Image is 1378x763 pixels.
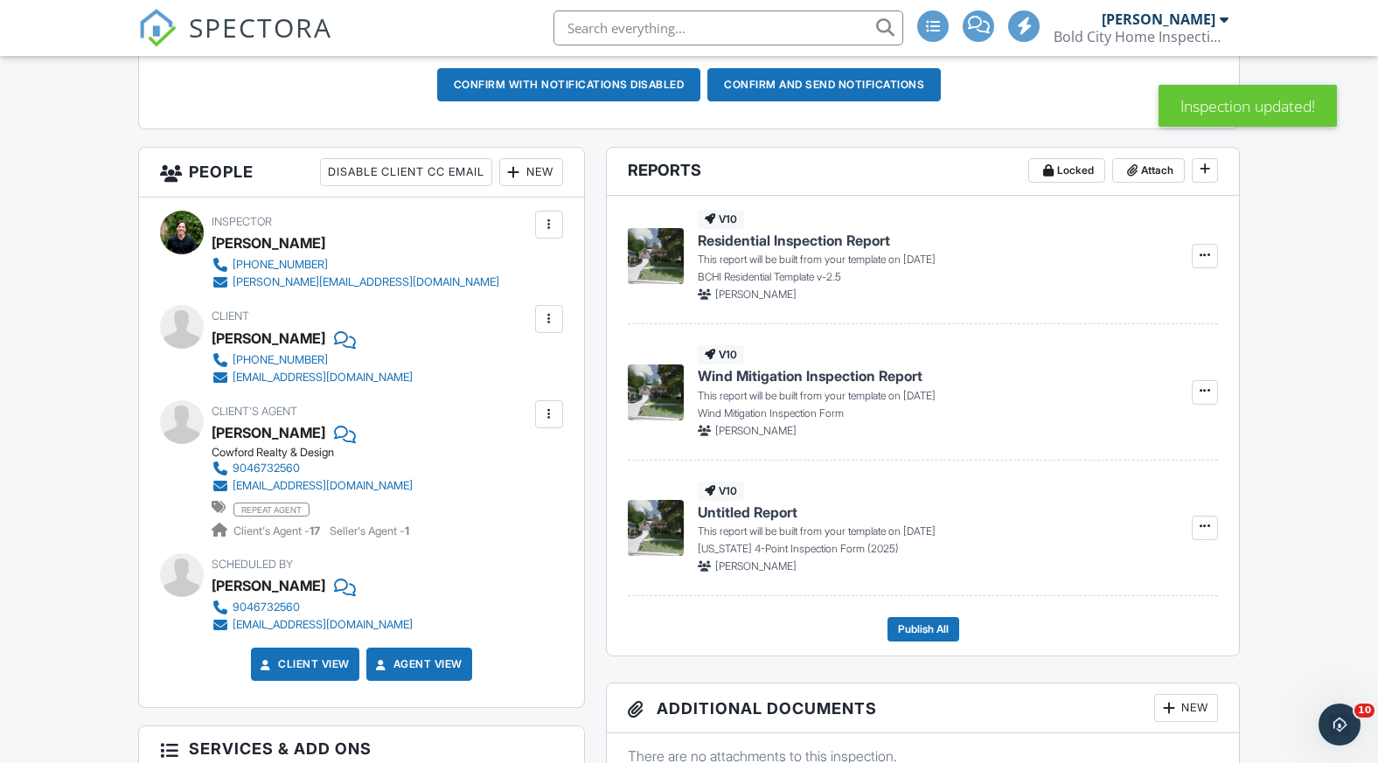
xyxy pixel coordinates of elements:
strong: 1 [405,524,409,538]
a: SPECTORA [138,24,332,60]
h3: Additional Documents [607,683,1239,733]
h3: People [139,148,584,198]
div: 9046732560 [233,461,300,475]
div: [EMAIL_ADDRESS][DOMAIN_NAME] [233,479,413,493]
a: Client View [257,655,350,673]
a: [EMAIL_ADDRESS][DOMAIN_NAME] [212,369,413,386]
div: [PERSON_NAME][EMAIL_ADDRESS][DOMAIN_NAME] [233,275,499,289]
div: Disable Client CC Email [320,158,492,186]
div: Bold City Home Inspections [1054,28,1228,45]
div: [PERSON_NAME] [1102,10,1215,28]
iframe: Intercom live chat [1319,704,1361,746]
a: Agent View [372,655,463,673]
span: Inspector [212,215,272,228]
span: Client's Agent - [233,524,323,538]
span: SPECTORA [189,9,332,45]
div: Inspection updated! [1159,85,1337,127]
div: New [1154,694,1218,722]
strong: 17 [310,524,320,538]
a: [PHONE_NUMBER] [212,256,499,274]
div: [PERSON_NAME] [212,230,325,256]
div: [EMAIL_ADDRESS][DOMAIN_NAME] [233,618,413,632]
div: [PHONE_NUMBER] [233,258,328,272]
img: The Best Home Inspection Software - Spectora [138,9,177,47]
div: [PHONE_NUMBER] [233,353,328,367]
a: [EMAIL_ADDRESS][DOMAIN_NAME] [212,477,413,495]
a: 9046732560 [212,599,413,616]
span: Seller's Agent - [330,524,409,538]
a: [PHONE_NUMBER] [212,351,413,369]
span: Scheduled By [212,558,293,571]
a: 9046732560 [212,460,413,477]
span: 10 [1354,704,1375,718]
button: Confirm and send notifications [707,68,941,101]
a: [PERSON_NAME][EMAIL_ADDRESS][DOMAIN_NAME] [212,274,499,291]
a: [PERSON_NAME] [212,420,325,446]
button: Confirm with notifications disabled [437,68,701,101]
div: [PERSON_NAME] [212,325,325,351]
div: Cowford Realty & Design [212,446,427,460]
span: Client [212,309,249,323]
div: New [499,158,563,186]
span: repeat agent [233,503,310,517]
input: Search everything... [553,10,903,45]
span: Client's Agent [212,405,297,418]
div: [EMAIL_ADDRESS][DOMAIN_NAME] [233,371,413,385]
a: [EMAIL_ADDRESS][DOMAIN_NAME] [212,616,413,634]
div: [PERSON_NAME] [212,572,325,599]
div: 9046732560 [233,600,300,614]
